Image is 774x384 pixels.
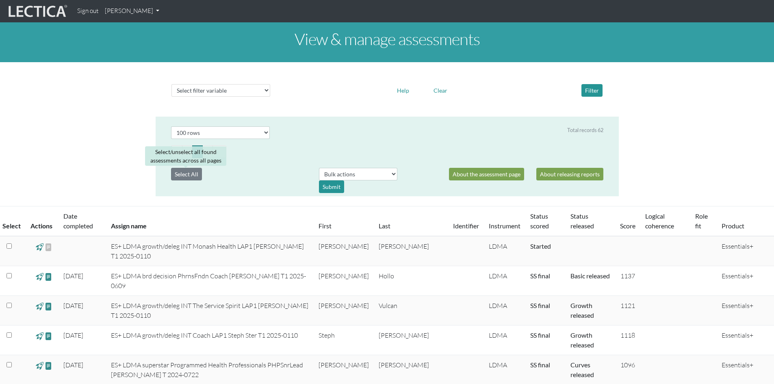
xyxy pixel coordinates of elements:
[530,212,549,230] a: Status scored
[106,206,314,236] th: Assign name
[717,325,774,355] td: Essentials+
[570,331,594,349] a: Basic released = basic report without a score has been released, Score(s) released = for Lectica ...
[567,126,603,134] div: Total records 62
[717,236,774,266] td: Essentials+
[106,325,314,355] td: ES+ LDMA growth/deleg INT Coach LAP1 Steph Ster T1 2025-0110
[45,331,52,341] span: view
[430,84,451,97] button: Clear
[314,266,374,296] td: [PERSON_NAME]
[102,3,163,19] a: [PERSON_NAME]
[530,361,550,369] a: Completed = assessment has been completed; CS scored = assessment has been CLAS scored; LS scored...
[171,168,202,180] button: Select All
[36,242,43,252] span: view
[484,266,525,296] td: LDMA
[36,361,43,370] span: view
[449,168,524,180] a: About the assessment page
[570,212,594,230] a: Status released
[145,146,226,166] div: Select/unselect all found assessments across all pages
[314,296,374,325] td: [PERSON_NAME]
[63,212,93,230] a: Date completed
[319,180,344,193] div: Submit
[374,325,448,355] td: [PERSON_NAME]
[645,212,674,230] a: Logical coherence
[45,242,52,252] span: view
[59,266,106,296] td: [DATE]
[581,84,603,97] button: Filter
[106,236,314,266] td: ES+ LDMA growth/deleg INT Monash Health LAP1 [PERSON_NAME] T1 2025-0110
[530,331,550,339] a: Completed = assessment has been completed; CS scored = assessment has been CLAS scored; LS scored...
[374,236,448,266] td: [PERSON_NAME]
[620,361,635,369] span: 1096
[171,145,603,158] ul: Pagination
[489,222,520,230] a: Instrument
[484,325,525,355] td: LDMA
[530,242,551,250] a: Completed = assessment has been completed; CS scored = assessment has been CLAS scored; LS scored...
[36,302,43,311] span: view
[36,272,43,281] span: view
[484,296,525,325] td: LDMA
[393,84,413,97] button: Help
[530,272,550,280] a: Completed = assessment has been completed; CS scored = assessment has been CLAS scored; LS scored...
[393,86,413,93] a: Help
[374,296,448,325] td: Vulcan
[106,266,314,296] td: ES+ LDMA brd decision PhrnsFndn Coach [PERSON_NAME] T1 2025-0609
[45,272,52,281] span: view
[717,266,774,296] td: Essentials+
[74,3,102,19] a: Sign out
[620,331,635,339] span: 1118
[59,325,106,355] td: [DATE]
[319,222,332,230] a: First
[453,222,479,230] a: Identifier
[530,302,550,309] a: Completed = assessment has been completed; CS scored = assessment has been CLAS scored; LS scored...
[36,331,43,341] span: view
[536,168,603,180] a: About releasing reports
[374,266,448,296] td: Hollo
[45,302,52,311] span: view
[484,236,525,266] td: LDMA
[695,212,708,230] a: Role fit
[45,361,52,370] span: view
[717,296,774,325] td: Essentials+
[620,272,635,280] span: 1137
[570,361,594,378] a: Basic released = basic report without a score has been released, Score(s) released = for Lectica ...
[7,4,67,19] img: lecticalive
[570,302,594,319] a: Basic released = basic report without a score has been released, Score(s) released = for Lectica ...
[314,236,374,266] td: [PERSON_NAME]
[59,296,106,325] td: [DATE]
[620,302,635,310] span: 1121
[314,325,374,355] td: Steph
[570,272,610,280] a: Basic released = basic report without a score has been released, Score(s) released = for Lectica ...
[620,222,635,230] a: Score
[379,222,390,230] a: Last
[26,206,59,236] th: Actions
[722,222,744,230] a: Product
[106,296,314,325] td: ES+ LDMA growth/deleg INT The Service Spirit LAP1 [PERSON_NAME] T1 2025-0110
